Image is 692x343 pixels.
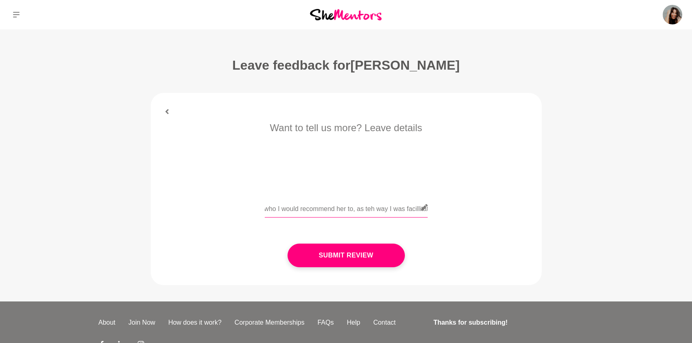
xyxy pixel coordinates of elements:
button: Submit Review [288,244,405,267]
a: Contact [367,318,402,328]
a: Corporate Memberships [228,318,311,328]
img: She Mentors Logo [310,9,382,20]
a: FAQs [311,318,340,328]
a: Help [340,318,367,328]
a: Join Now [122,318,162,328]
input: 0/200 [265,198,428,218]
a: About [92,318,122,328]
img: Taliah-Kate (TK) Byron [663,5,682,24]
h1: Leave feedback for [PERSON_NAME] [99,57,594,73]
a: How does it work? [162,318,228,328]
h4: Thanks for subscribing! [433,318,589,328]
p: Want to tell us more? Leave details [162,121,530,135]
